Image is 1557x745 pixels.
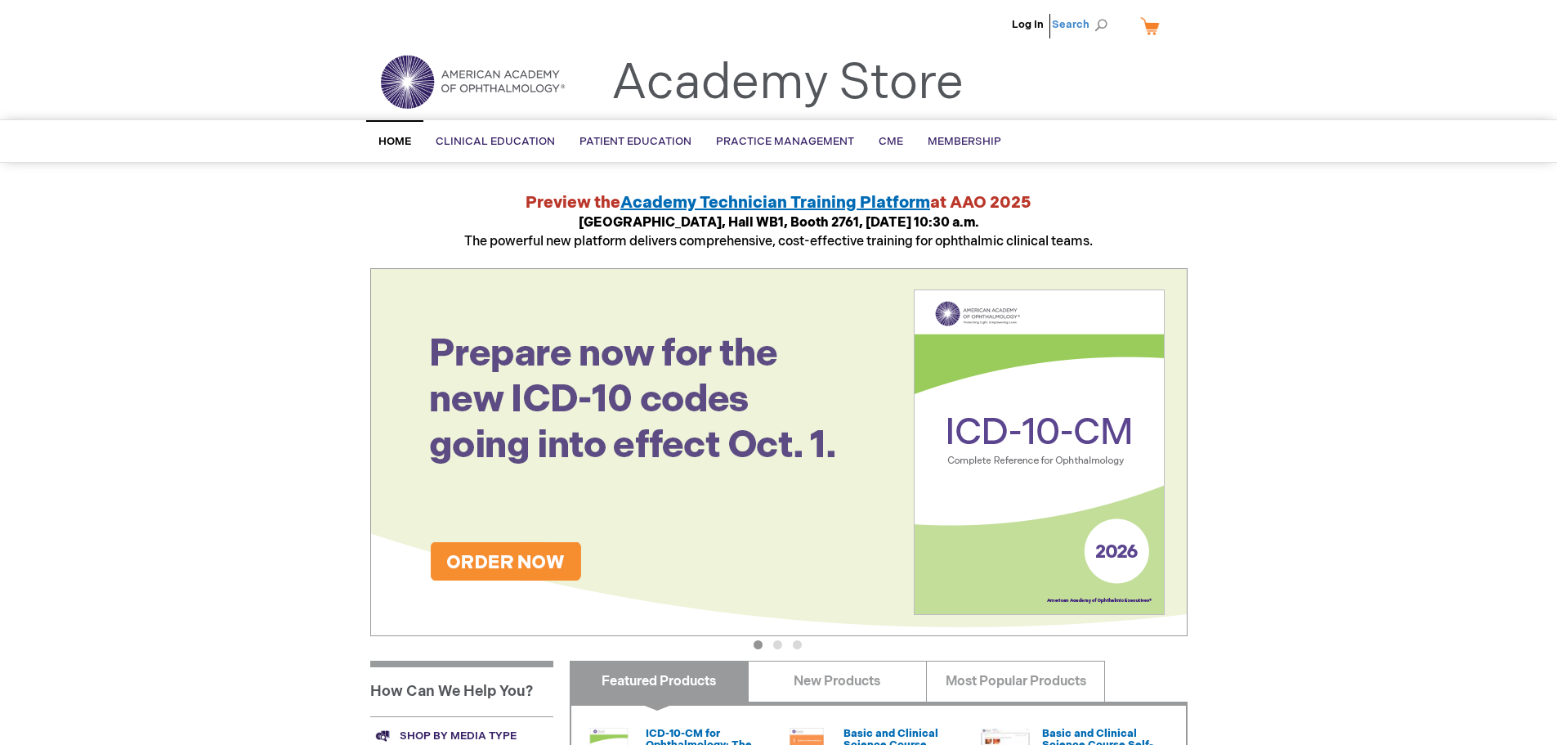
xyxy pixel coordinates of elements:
[370,661,553,716] h1: How Can We Help You?
[620,193,930,213] a: Academy Technician Training Platform
[793,640,802,649] button: 3 of 3
[748,661,927,702] a: New Products
[926,661,1105,702] a: Most Popular Products
[579,135,691,148] span: Patient Education
[436,135,555,148] span: Clinical Education
[1052,8,1114,41] span: Search
[754,640,763,649] button: 1 of 3
[1012,18,1044,31] a: Log In
[928,135,1001,148] span: Membership
[570,661,749,702] a: Featured Products
[716,135,854,148] span: Practice Management
[526,193,1031,213] strong: Preview the at AAO 2025
[611,54,964,113] a: Academy Store
[879,135,903,148] span: CME
[378,135,411,148] span: Home
[773,640,782,649] button: 2 of 3
[464,215,1093,249] span: The powerful new platform delivers comprehensive, cost-effective training for ophthalmic clinical...
[579,215,979,231] strong: [GEOGRAPHIC_DATA], Hall WB1, Booth 2761, [DATE] 10:30 a.m.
